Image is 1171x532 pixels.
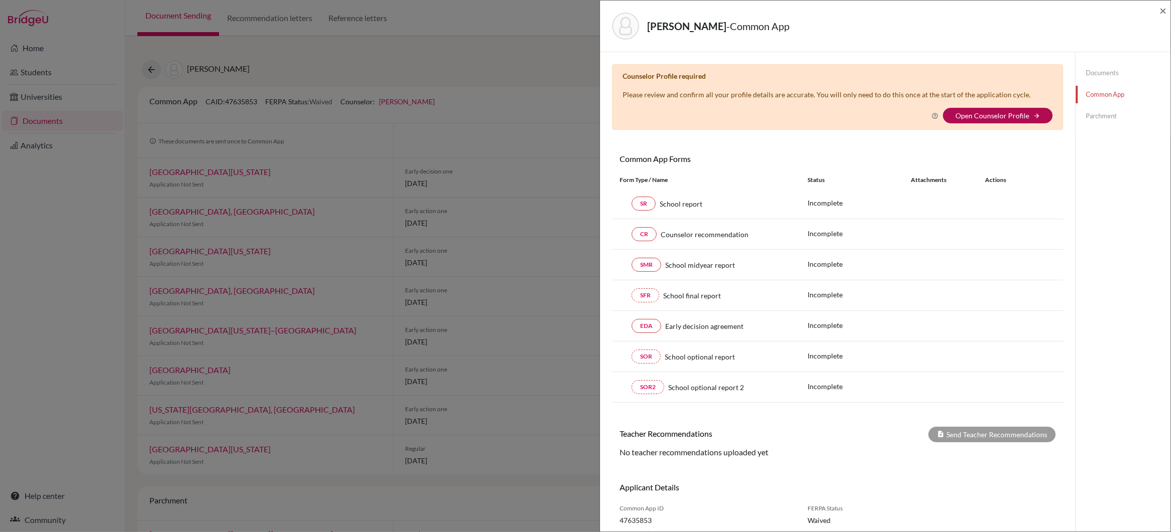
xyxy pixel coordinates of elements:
[612,175,800,185] div: Form Type / Name
[620,504,793,513] span: Common App ID
[661,229,748,240] span: Counselor recommendation
[1076,86,1170,103] a: Common App
[620,482,830,492] h6: Applicant Details
[808,175,911,185] div: Status
[1159,3,1166,18] span: ×
[647,20,726,32] strong: [PERSON_NAME]
[612,446,1063,458] div: No teacher recommendations uploaded yet
[808,350,911,361] p: Incomplete
[665,321,743,331] span: Early decision agreement
[665,351,735,362] span: School optional report
[808,259,911,269] p: Incomplete
[943,108,1053,123] button: Open Counselor Profilearrow_forward
[663,290,721,301] span: School final report
[668,382,744,393] span: School optional report 2
[623,89,1031,100] p: Please review and confirm all your profile details are accurate. You will only need to do this on...
[612,154,838,163] h6: Common App Forms
[623,72,706,80] b: Counselor Profile required
[620,515,793,525] span: 47635853
[632,227,657,241] a: CR
[973,175,1035,185] div: Actions
[808,381,911,392] p: Incomplete
[632,258,661,272] a: SMR
[632,319,661,333] a: EDA
[911,175,973,185] div: Attachments
[632,197,656,211] a: SR
[660,199,702,209] span: School report
[808,515,905,525] span: Waived
[928,427,1056,442] div: Send Teacher Recommendations
[632,349,661,364] a: SOR
[808,320,911,330] p: Incomplete
[1076,107,1170,125] a: Parchment
[955,111,1029,120] a: Open Counselor Profile
[808,198,911,208] p: Incomplete
[808,504,905,513] span: FERPA Status
[808,228,911,239] p: Incomplete
[632,288,659,302] a: SFR
[612,429,838,438] h6: Teacher Recommendations
[1159,5,1166,17] button: Close
[808,289,911,300] p: Incomplete
[1076,64,1170,82] a: Documents
[1033,112,1040,119] i: arrow_forward
[632,380,664,394] a: SOR2
[726,20,790,32] span: - Common App
[665,260,735,270] span: School midyear report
